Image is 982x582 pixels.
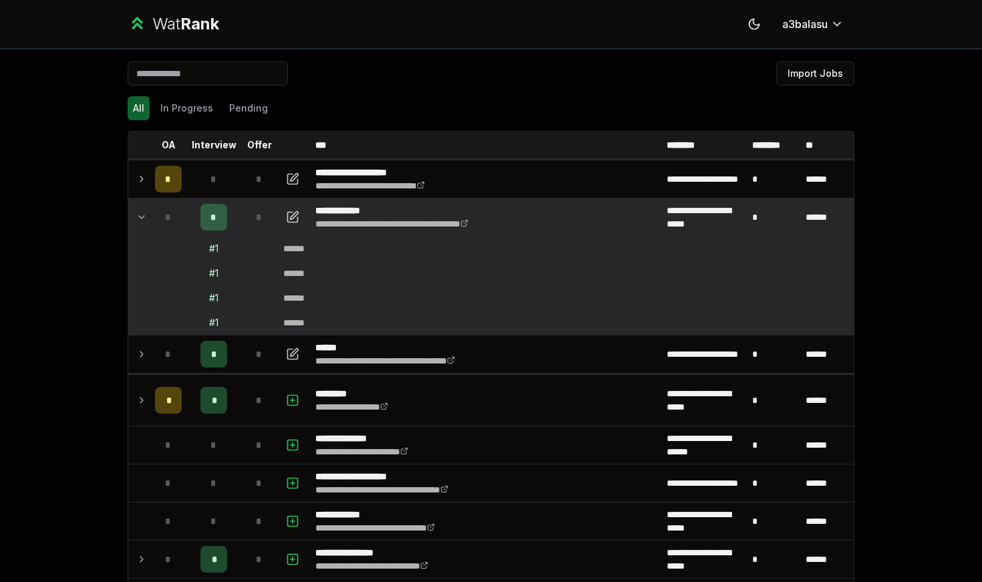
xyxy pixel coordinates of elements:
[128,13,219,35] a: WatRank
[209,316,218,329] div: # 1
[776,61,854,86] button: Import Jobs
[247,138,272,152] p: Offer
[209,291,218,305] div: # 1
[209,242,218,255] div: # 1
[180,14,219,33] span: Rank
[782,16,828,32] span: a3balasu
[128,96,150,120] button: All
[162,138,176,152] p: OA
[772,12,854,36] button: a3balasu
[224,96,273,120] button: Pending
[192,138,236,152] p: Interview
[209,267,218,280] div: # 1
[155,96,218,120] button: In Progress
[152,13,219,35] div: Wat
